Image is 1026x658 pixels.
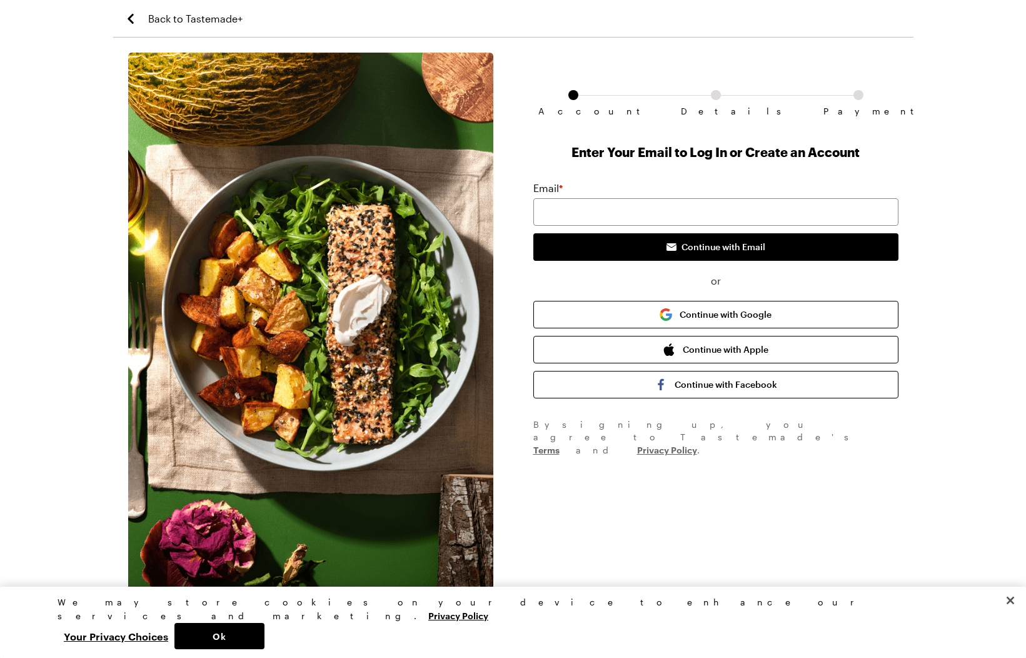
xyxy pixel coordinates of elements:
button: Your Privacy Choices [58,623,174,649]
div: By signing up , you agree to Tastemade's and . [533,418,898,457]
button: Continue with Email [533,233,898,261]
a: Terms [533,443,560,455]
button: Continue with Apple [533,336,898,363]
span: Details [681,106,751,116]
span: Back to Tastemade+ [148,11,243,26]
button: Close [997,587,1024,614]
span: Continue with Email [681,241,765,253]
span: or [533,273,898,288]
button: Continue with Facebook [533,371,898,398]
ol: Subscription checkout form navigation [533,90,898,106]
div: We may store cookies on your device to enhance our services and marketing. [58,595,958,623]
span: Payment [823,106,893,116]
span: Account [538,106,608,116]
button: Ok [174,623,264,649]
a: Privacy Policy [637,443,697,455]
div: Privacy [58,595,958,649]
button: Continue with Google [533,301,898,328]
label: Email [533,181,563,196]
a: More information about your privacy, opens in a new tab [428,609,488,621]
h1: Enter Your Email to Log In or Create an Account [533,143,898,161]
